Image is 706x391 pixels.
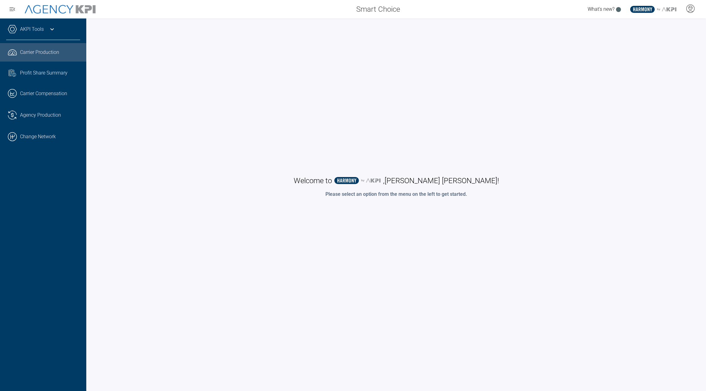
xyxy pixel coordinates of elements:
span: Carrier Production [20,49,59,56]
span: What's new? [588,6,614,12]
span: Profit Share Summary [20,69,67,77]
span: Agency Production [20,111,61,119]
p: Please select an option from the menu on the left to get started. [325,191,467,198]
span: Smart Choice [356,4,400,15]
a: AKPI Tools [20,26,44,33]
h1: Welcome to , [PERSON_NAME] [PERSON_NAME] ! [294,176,499,186]
img: AgencyKPI [25,5,96,14]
